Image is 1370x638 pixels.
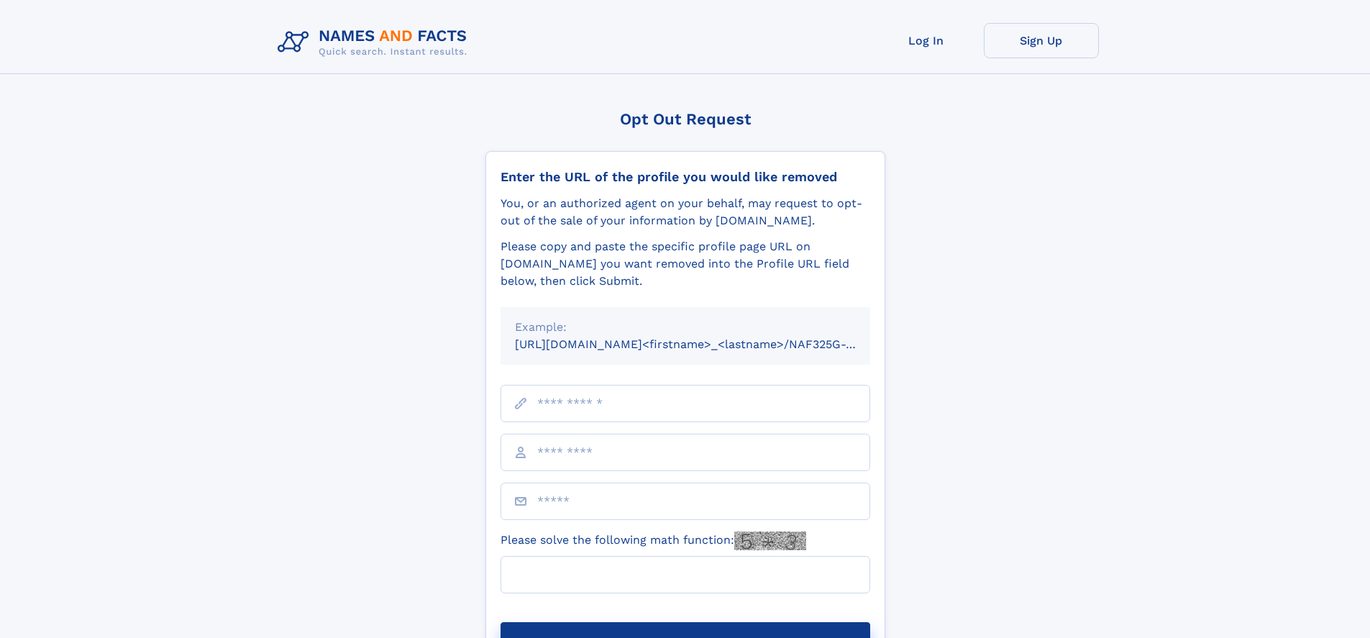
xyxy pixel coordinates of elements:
[272,23,479,62] img: Logo Names and Facts
[501,238,870,290] div: Please copy and paste the specific profile page URL on [DOMAIN_NAME] you want removed into the Pr...
[501,195,870,229] div: You, or an authorized agent on your behalf, may request to opt-out of the sale of your informatio...
[515,319,856,336] div: Example:
[984,23,1099,58] a: Sign Up
[485,110,885,128] div: Opt Out Request
[515,337,898,351] small: [URL][DOMAIN_NAME]<firstname>_<lastname>/NAF325G-xxxxxxxx
[501,532,806,550] label: Please solve the following math function:
[501,169,870,185] div: Enter the URL of the profile you would like removed
[869,23,984,58] a: Log In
